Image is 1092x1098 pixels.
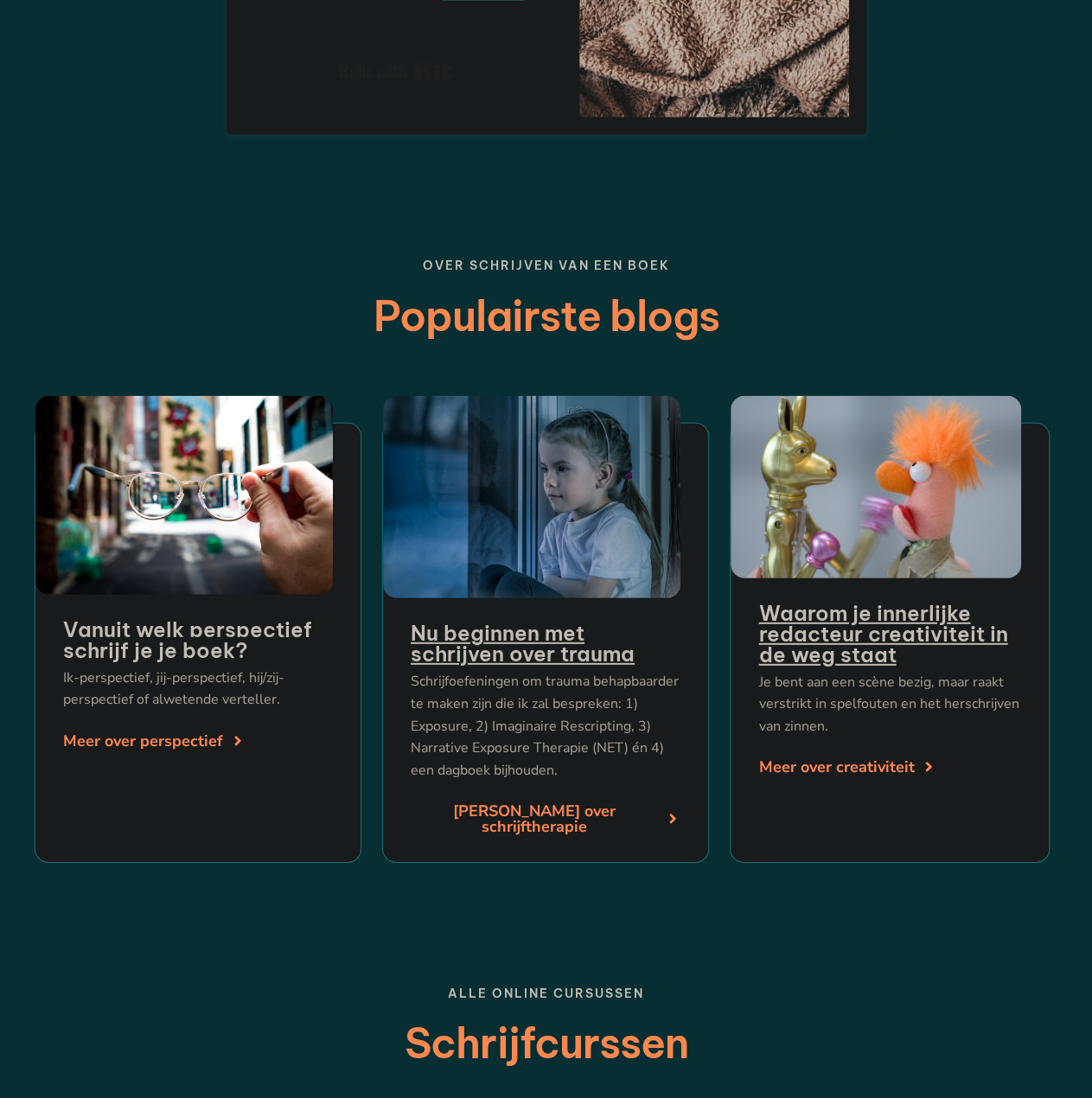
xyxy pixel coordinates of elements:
p: Je bent aan een scène bezig, maar raakt verstrikt in spelfouten en het herschrijven van zinnen. [758,672,1021,738]
span: Vanuit welk perspectief schrijf je je boek? [63,616,312,663]
a: Nu beginnen met schrijven over trauma [411,620,635,667]
p: Schrijfoefeningen om trauma behapbaarder te maken zijn die ik zal bespreken: 1) Exposure, 2) Imag... [411,671,680,782]
span: Meer over creativiteit [758,759,914,775]
h6: Alle online cursussen [35,987,1057,999]
a: [PERSON_NAME] over schrijftherapie [411,803,680,834]
a: Waarom je innerlijke redacteur creativiteit in de weg staat [758,600,1007,667]
span: [PERSON_NAME] over schrijftherapie [411,803,658,834]
h2: Schrijfcurssen [35,1017,1057,1070]
p: Ik-perspectief, jij-perspectief, hij/zij-perspectief of alwetende verteller. [63,667,333,712]
a: Built with Kit [339,56,454,87]
span: Meer over perspectief [63,733,223,749]
a: Meer over perspectief [63,733,246,749]
h6: Over schrijven van een boek [35,259,1057,271]
img: Geweld is een schone zaak - kort verhaal - Lucia van den Brink - trauma - kindermishandel - PTSS ... [383,396,680,598]
h2: Populairste blogs [321,290,771,343]
img: waarom je innerlijke redacteur (ratio) creativiteit in de weg staat [731,396,1021,578]
a: Meer over creativiteit [758,759,936,775]
img: welk vertelpespectief je kiest betekent door wiens ogen je kijkt, ik-perspectief, jij-perspectief... [35,396,333,594]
